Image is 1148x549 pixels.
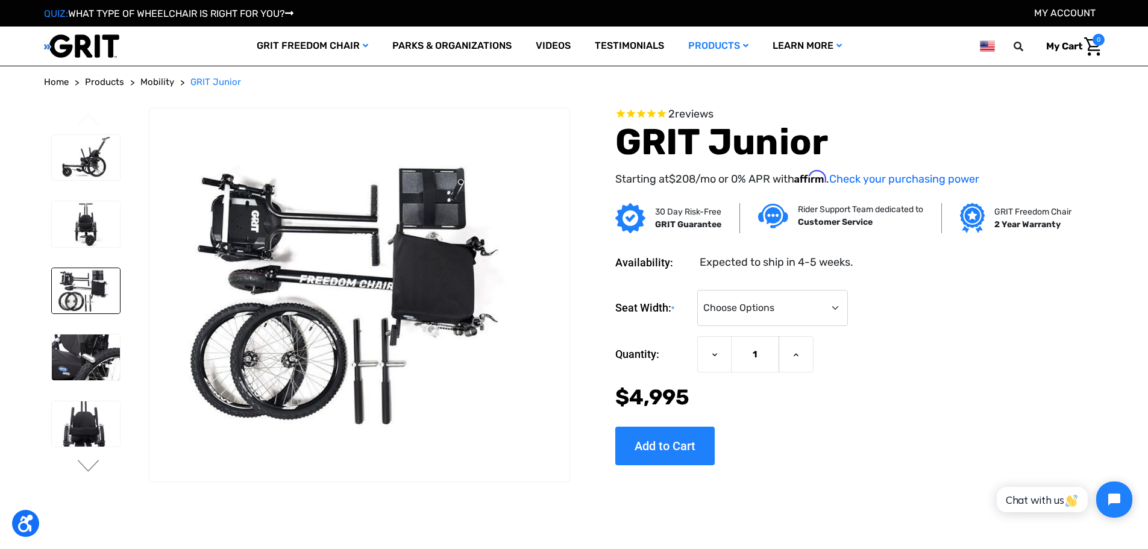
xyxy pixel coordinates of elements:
span: Mobility [140,77,174,87]
span: reviews [675,107,714,121]
h1: GRIT Junior [615,121,1067,164]
a: QUIZ:WHAT TYPE OF WHEELCHAIR IS RIGHT FOR YOU? [44,8,293,19]
span: Rated 5.0 out of 5 stars 2 reviews [615,108,1067,121]
a: Products [676,27,761,66]
span: Products [85,77,124,87]
a: Account [1034,7,1096,19]
span: Affirm [794,170,826,183]
input: Add to Cart [615,427,715,465]
a: Cart with 0 items [1037,34,1105,59]
button: Go to slide 3 of 3 [76,113,101,128]
img: GRIT Guarantee [615,203,645,233]
img: GRIT Junior: close up front view of pediatric GRIT wheelchair with Invacare Matrx seat, levers, m... [52,401,120,447]
span: QUIZ: [44,8,68,19]
a: Products [85,75,124,89]
span: Home [44,77,69,87]
span: 2 reviews [668,107,714,121]
img: GRIT Junior: disassembled child-specific GRIT Freedom Chair model with seatback, push handles, fo... [149,155,569,434]
span: $208 [669,172,695,186]
a: GRIT Freedom Chair [245,27,380,66]
strong: 2 Year Warranty [994,219,1061,230]
img: Grit freedom [960,203,985,233]
p: GRIT Freedom Chair [994,205,1071,218]
img: Customer service [758,204,788,228]
a: GRIT Junior [190,75,241,89]
img: GRIT All-Terrain Wheelchair and Mobility Equipment [44,34,119,58]
a: Mobility [140,75,174,89]
a: Learn More [761,27,854,66]
span: $4,995 [615,384,689,410]
a: Home [44,75,69,89]
img: GRIT Junior: GRIT Freedom Chair all terrain wheelchair engineered specifically for kids [52,135,120,181]
a: Testimonials [583,27,676,66]
label: Seat Width: [615,290,691,327]
p: Starting at /mo or 0% APR with . [615,170,1067,187]
iframe: Tidio Chat [983,471,1143,528]
img: GRIT Junior: disassembled child-specific GRIT Freedom Chair model with seatback, push handles, fo... [52,268,120,314]
span: 0 [1093,34,1105,46]
a: Parks & Organizations [380,27,524,66]
p: 30 Day Risk-Free [655,205,721,218]
dd: Expected to ship in 4-5 weeks. [700,254,853,271]
strong: GRIT Guarantee [655,219,721,230]
button: Go to slide 2 of 3 [76,460,101,474]
img: GRIT Junior: close up of child-sized GRIT wheelchair with Invacare Matrx seat, levers, and wheels [52,334,120,380]
nav: Breadcrumb [44,75,1105,89]
p: Rider Support Team dedicated to [798,203,923,216]
label: Quantity: [615,336,691,372]
span: My Cart [1046,40,1082,52]
strong: Customer Service [798,217,873,227]
input: Search [1019,34,1037,59]
dt: Availability: [615,254,691,271]
img: us.png [980,39,994,54]
img: GRIT Junior: front view of kid-sized model of GRIT Freedom Chair all terrain wheelchair [52,201,120,247]
a: Videos [524,27,583,66]
a: Check your purchasing power - Learn more about Affirm Financing (opens in modal) [829,172,979,186]
span: GRIT Junior [190,77,241,87]
img: Cart [1084,37,1102,56]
